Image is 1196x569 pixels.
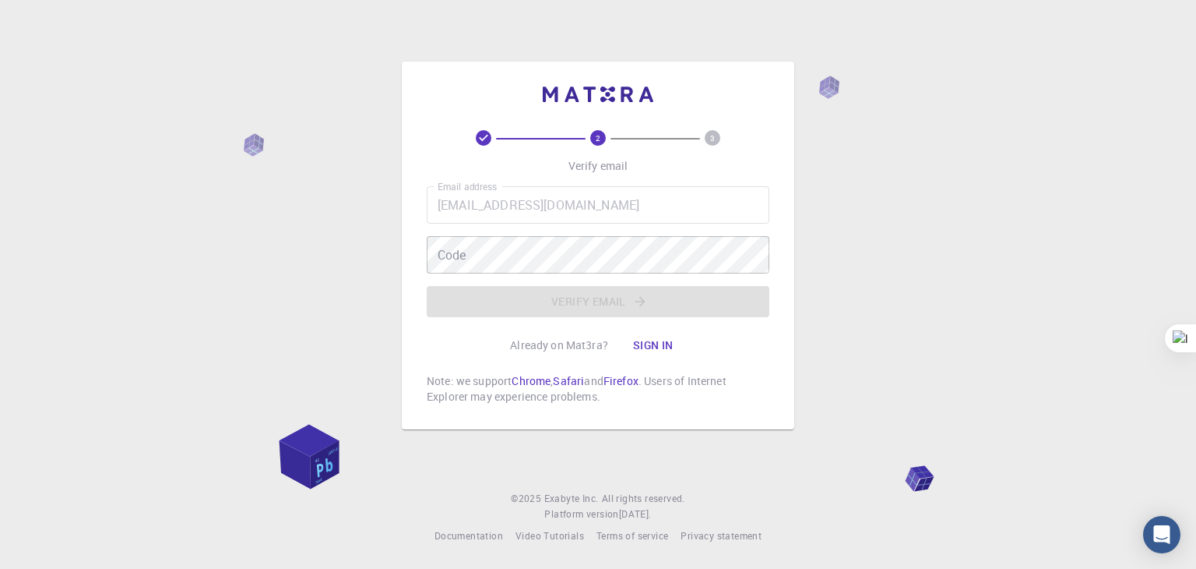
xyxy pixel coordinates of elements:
[511,491,543,507] span: © 2025
[434,528,503,544] a: Documentation
[515,528,584,544] a: Video Tutorials
[603,373,638,388] a: Firefox
[1143,516,1180,553] div: Open Intercom Messenger
[621,330,686,361] button: Sign in
[544,491,599,507] a: Exabyte Inc.
[681,528,762,544] a: Privacy statement
[568,158,628,174] p: Verify email
[438,180,497,193] label: Email address
[602,491,685,507] span: All rights reserved.
[512,373,551,388] a: Chrome
[553,373,584,388] a: Safari
[434,529,503,542] span: Documentation
[596,529,668,542] span: Terms of service
[510,338,608,353] p: Already on Mat3ra?
[515,529,584,542] span: Video Tutorials
[427,373,769,405] p: Note: we support , and . Users of Internet Explorer may experience problems.
[619,507,652,522] a: [DATE].
[596,133,600,143] text: 2
[544,507,618,522] span: Platform version
[681,529,762,542] span: Privacy statement
[710,133,715,143] text: 3
[544,492,599,504] span: Exabyte Inc.
[619,507,652,520] span: [DATE] .
[596,528,668,544] a: Terms of service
